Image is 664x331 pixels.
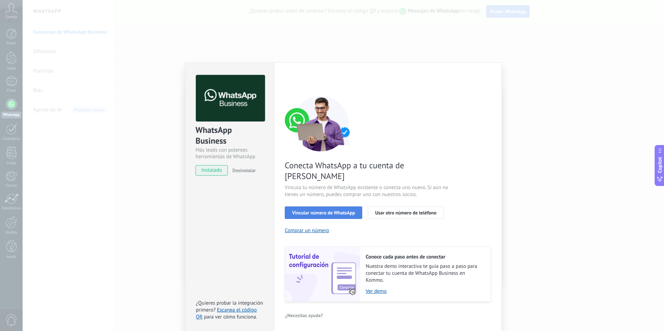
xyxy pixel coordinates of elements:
img: logo_main.png [196,75,265,122]
span: Vincular número de WhatsApp [292,210,355,215]
button: ¿Necesitas ayuda? [285,310,323,321]
span: Copilot [656,157,663,173]
div: Más leads con potentes herramientas de WhatsApp [196,147,264,160]
button: Desinstalar [230,165,256,176]
h2: Conoce cada paso antes de conectar [366,254,484,260]
span: ¿Necesitas ayuda? [285,313,323,318]
span: Usar otro número de teléfono [375,210,436,215]
button: Comprar un número [285,227,329,234]
span: Nuestra demo interactiva te guía paso a paso para conectar tu cuenta de WhatsApp Business en Kommo. [366,263,484,284]
span: Desinstalar [232,167,256,173]
span: para ver cómo funciona. [204,314,257,320]
img: connect number [285,96,358,151]
a: Escanea el código QR [196,307,257,320]
div: WhatsApp Business [196,125,264,147]
button: Usar otro número de teléfono [368,206,443,219]
span: instalado [196,165,227,176]
button: Vincular número de WhatsApp [285,206,362,219]
span: ¿Quieres probar la integración primero? [196,300,263,313]
span: Vincula tu número de WhatsApp existente o conecta uno nuevo. Si aún no tienes un número, puedes c... [285,184,450,198]
a: Ver demo [366,288,484,295]
span: Conecta WhatsApp a tu cuenta de [PERSON_NAME] [285,160,450,181]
